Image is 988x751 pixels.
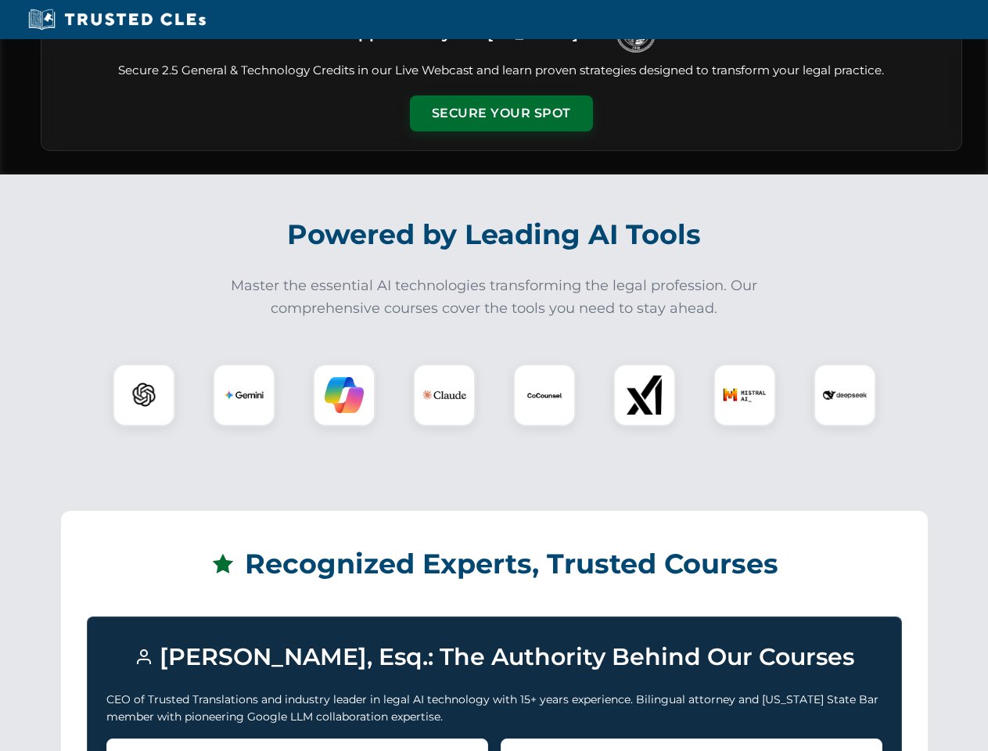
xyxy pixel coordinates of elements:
[106,691,882,726] p: CEO of Trusted Translations and industry leader in legal AI technology with 15+ years experience....
[413,364,476,426] div: Claude
[106,636,882,678] h3: [PERSON_NAME], Esq.: The Authority Behind Our Courses
[625,375,664,415] img: xAI Logo
[213,364,275,426] div: Gemini
[513,364,576,426] div: CoCounsel
[221,275,768,320] p: Master the essential AI technologies transforming the legal profession. Our comprehensive courses...
[723,373,767,417] img: Mistral AI Logo
[113,364,175,426] div: ChatGPT
[325,375,364,415] img: Copilot Logo
[525,375,564,415] img: CoCounsel Logo
[225,375,264,415] img: Gemini Logo
[422,373,466,417] img: Claude Logo
[121,372,167,418] img: ChatGPT Logo
[823,373,867,417] img: DeepSeek Logo
[713,364,776,426] div: Mistral AI
[23,8,210,31] img: Trusted CLEs
[87,537,902,591] h2: Recognized Experts, Trusted Courses
[61,207,928,262] h2: Powered by Leading AI Tools
[613,364,676,426] div: xAI
[814,364,876,426] div: DeepSeek
[313,364,375,426] div: Copilot
[60,62,943,80] p: Secure 2.5 General & Technology Credits in our Live Webcast and learn proven strategies designed ...
[410,95,593,131] button: Secure Your Spot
